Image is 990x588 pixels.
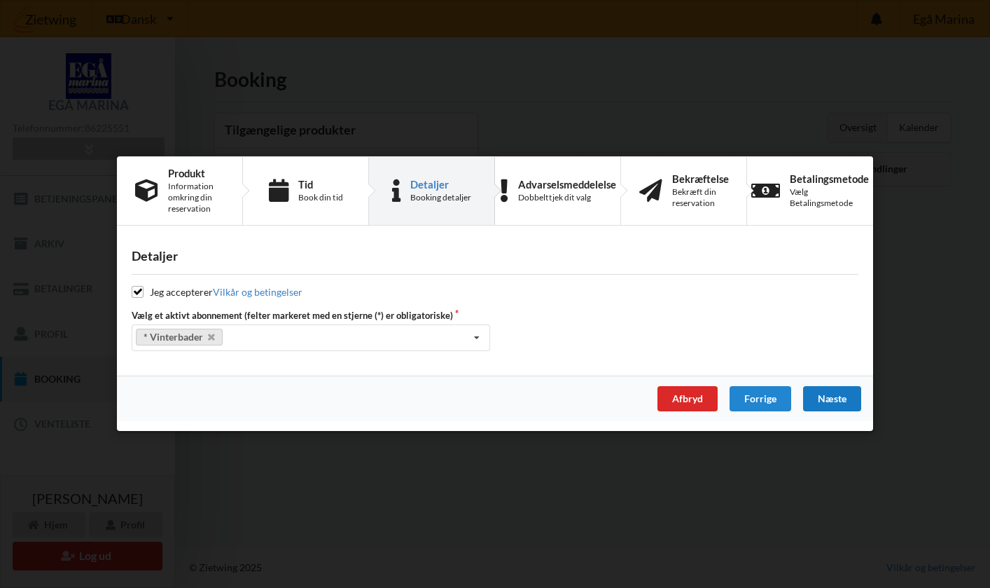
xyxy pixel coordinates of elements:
[132,249,858,265] div: Detaljer
[410,179,471,190] div: Detaljer
[298,192,343,203] div: Book din tid
[132,309,490,322] label: Vælg et aktivt abonnement (felter markeret med en stjerne (*) er obligatoriske)
[213,287,302,299] a: Vilkår og betingelser
[168,181,224,214] div: Information omkring din reservation
[410,192,471,203] div: Booking detaljer
[657,387,718,412] div: Afbryd
[672,186,729,209] div: Bekræft din reservation
[136,329,223,346] a: * Vinterbader
[672,173,729,184] div: Bekræftelse
[790,173,869,184] div: Betalingsmetode
[132,287,302,299] label: Jeg accepterer
[518,192,616,203] div: Dobbelttjek dit valg
[730,387,791,412] div: Forrige
[168,167,224,179] div: Produkt
[790,186,869,209] div: Vælg Betalingsmetode
[298,179,343,190] div: Tid
[518,179,616,190] div: Advarselsmeddelelse
[803,387,861,412] div: Næste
